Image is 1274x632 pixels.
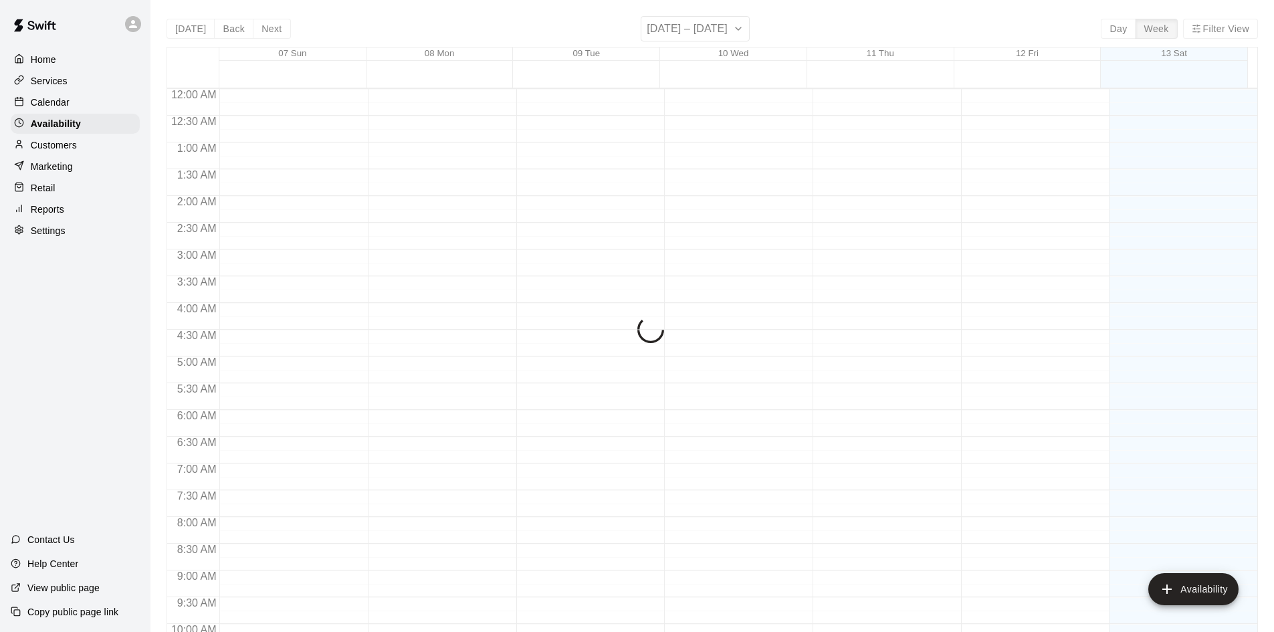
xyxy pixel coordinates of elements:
p: Availability [31,117,81,130]
span: 6:00 AM [174,410,220,421]
p: Home [31,53,56,66]
span: 9:00 AM [174,570,220,582]
span: 4:30 AM [174,330,220,341]
p: Reports [31,203,64,216]
a: Services [11,71,140,91]
p: Customers [31,138,77,152]
span: 7:30 AM [174,490,220,502]
span: 5:00 AM [174,356,220,368]
span: 4:00 AM [174,303,220,314]
a: Retail [11,178,140,198]
span: 8:00 AM [174,517,220,528]
button: 08 Mon [425,48,454,58]
button: 11 Thu [867,48,894,58]
p: Settings [31,224,66,237]
button: 09 Tue [572,48,600,58]
button: 12 Fri [1016,48,1039,58]
span: 8:30 AM [174,544,220,555]
span: 9:30 AM [174,597,220,609]
span: 12:30 AM [168,116,220,127]
span: 7:00 AM [174,463,220,475]
span: 5:30 AM [174,383,220,395]
a: Customers [11,135,140,155]
a: Settings [11,221,140,241]
p: Contact Us [27,533,75,546]
p: View public page [27,581,100,595]
span: 12:00 AM [168,89,220,100]
a: Availability [11,114,140,134]
button: 10 Wed [718,48,749,58]
a: Home [11,49,140,70]
span: 3:30 AM [174,276,220,288]
p: Retail [31,181,56,195]
span: 2:00 AM [174,196,220,207]
p: Marketing [31,160,73,173]
a: Calendar [11,92,140,112]
span: 1:00 AM [174,142,220,154]
p: Calendar [31,96,70,109]
span: 3:00 AM [174,249,220,261]
button: 07 Sun [278,48,306,58]
span: 6:30 AM [174,437,220,448]
a: Reports [11,199,140,219]
p: Copy public page link [27,605,118,619]
button: add [1148,573,1239,605]
p: Help Center [27,557,78,570]
span: 2:30 AM [174,223,220,234]
span: 1:30 AM [174,169,220,181]
button: 13 Sat [1161,48,1187,58]
p: Services [31,74,68,88]
a: Marketing [11,156,140,177]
